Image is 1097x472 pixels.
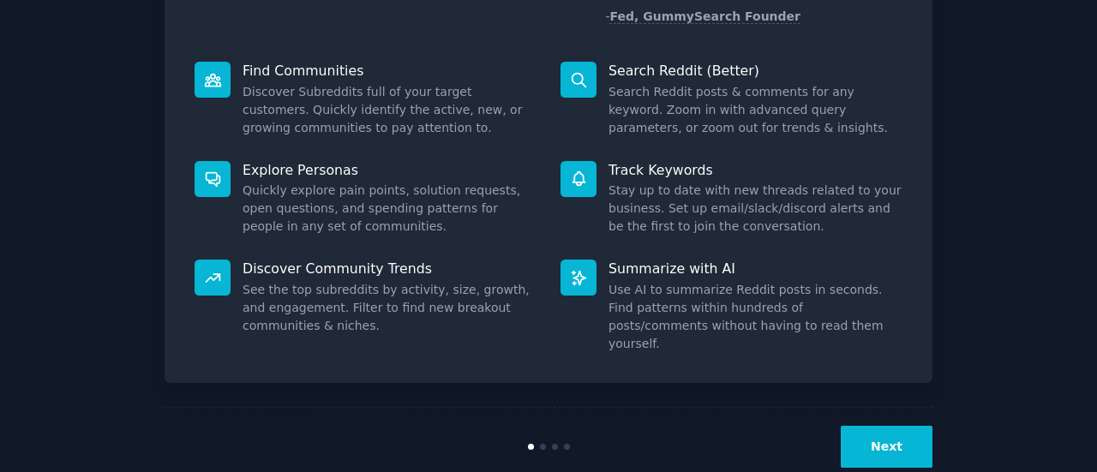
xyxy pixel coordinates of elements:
p: Track Keywords [608,161,902,179]
dd: Stay up to date with new threads related to your business. Set up email/slack/discord alerts and ... [608,182,902,236]
dd: Use AI to summarize Reddit posts in seconds. Find patterns within hundreds of posts/comments with... [608,281,902,353]
p: Find Communities [243,62,537,80]
p: Search Reddit (Better) [608,62,902,80]
p: Discover Community Trends [243,260,537,278]
p: Explore Personas [243,161,537,179]
dd: Search Reddit posts & comments for any keyword. Zoom in with advanced query parameters, or zoom o... [608,83,902,137]
dd: Discover Subreddits full of your target customers. Quickly identify the active, new, or growing c... [243,83,537,137]
dd: See the top subreddits by activity, size, growth, and engagement. Filter to find new breakout com... [243,281,537,335]
div: - [605,8,800,26]
p: Summarize with AI [608,260,902,278]
dd: Quickly explore pain points, solution requests, open questions, and spending patterns for people ... [243,182,537,236]
button: Next [841,426,932,468]
a: Fed, GummySearch Founder [609,9,800,24]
